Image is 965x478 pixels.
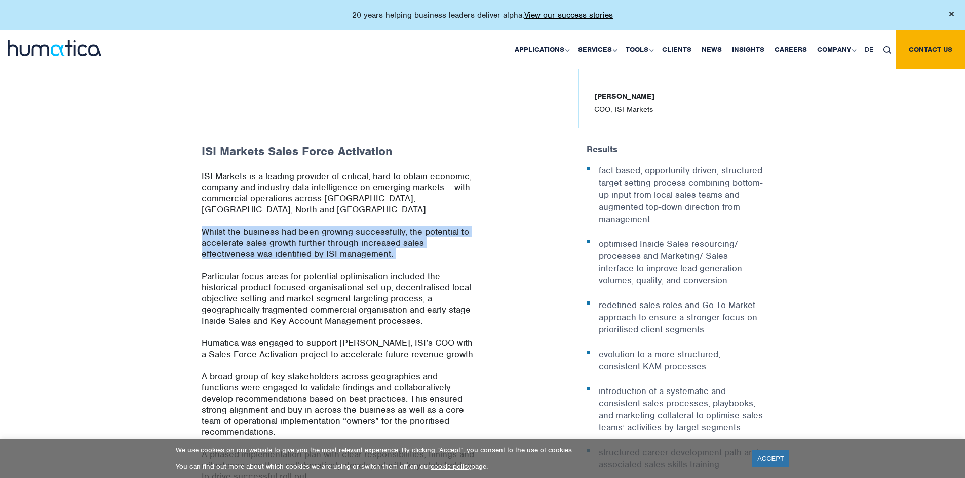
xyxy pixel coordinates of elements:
[352,10,613,20] p: 20 years helping business leaders deliver alpha.
[727,30,769,69] a: Insights
[860,30,878,69] a: DE
[769,30,812,69] a: Careers
[587,164,764,225] li: fact-based, opportunity-driven, structured target setting process combining bottom-up input from ...
[621,30,657,69] a: Tools
[896,30,965,69] a: Contact us
[176,446,740,454] p: We use cookies on our website to give you the most relevant experience. By clicking “Accept”, you...
[573,30,621,69] a: Services
[752,450,789,467] a: ACCEPT
[812,30,860,69] a: Company
[657,30,697,69] a: Clients
[524,10,613,20] a: View our success stories
[587,385,764,433] li: introduction of a systematic and consistent sales processes, playbooks, and marketing collateral ...
[202,371,475,449] p: A broad group of key stakeholders across geographies and functions were engaged to validate findi...
[8,40,101,56] img: logo
[202,226,475,271] p: Whilst the business had been growing successfully, the potential to accelerate sales growth furth...
[202,271,475,337] p: Particular focus areas for potential optimisation included the historical product focused organis...
[510,30,573,69] a: Applications
[176,462,740,471] p: You can find out more about which cookies we are using or switch them off on our page.
[431,462,471,471] a: cookie policy
[202,337,475,371] p: Humatica was engaged to support [PERSON_NAME], ISI’s COO with a Sales Force Activation project to...
[202,170,475,226] p: ISI Markets is a leading provider of critical, hard to obtain economic, company and industry data...
[587,348,764,372] li: evolution to a more structured, consistent KAM processes
[587,299,764,335] li: redefined sales roles and Go-To-Market approach to ensure a stronger focus on prioritised client ...
[594,92,748,101] h2: [PERSON_NAME]
[587,144,764,160] h6: Results
[865,45,873,54] span: DE
[587,238,764,286] li: optimised Inside Sales resourcing/ processes and Marketing/ Sales interface to improve lead gener...
[883,46,891,54] img: search_icon
[594,105,748,114] h6: COO, ISI Markets
[202,144,475,166] h3: ISI Markets Sales Force Activation
[697,30,727,69] a: News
